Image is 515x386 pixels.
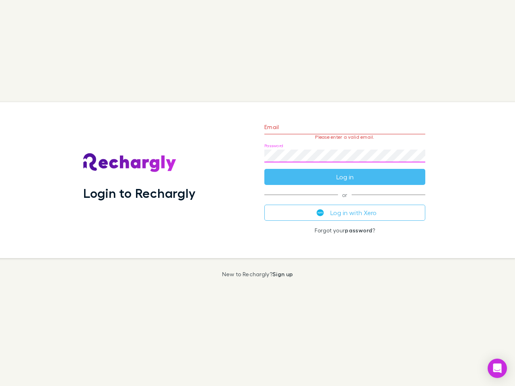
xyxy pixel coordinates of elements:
[272,271,293,277] a: Sign up
[264,169,425,185] button: Log in
[264,143,283,149] label: Password
[317,209,324,216] img: Xero's logo
[222,271,293,277] p: New to Rechargly?
[488,359,507,378] div: Open Intercom Messenger
[345,227,372,234] a: password
[83,153,177,172] img: Rechargly's Logo
[264,205,425,221] button: Log in with Xero
[264,227,425,234] p: Forgot your ?
[264,134,425,140] p: Please enter a valid email.
[83,185,196,201] h1: Login to Rechargly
